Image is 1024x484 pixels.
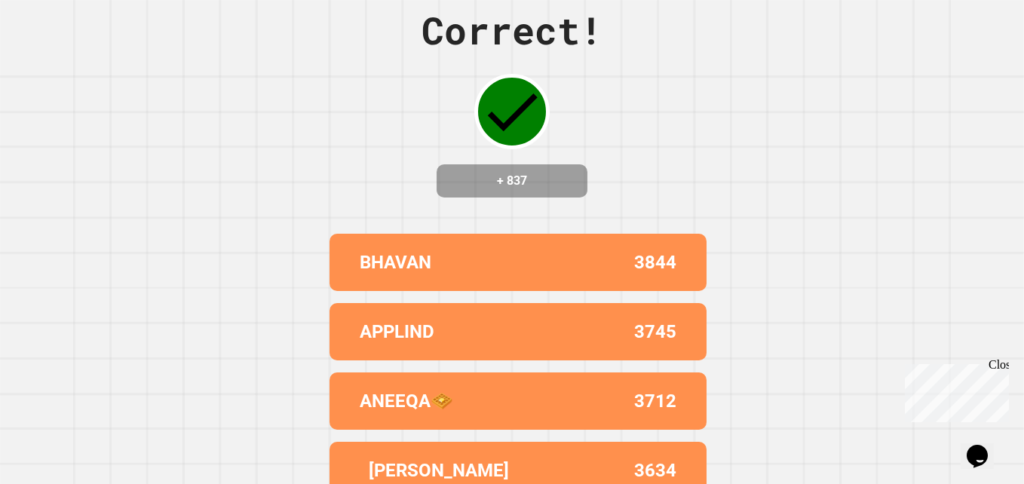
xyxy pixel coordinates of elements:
div: Chat with us now!Close [6,6,104,96]
p: 3844 [634,249,676,276]
iframe: chat widget [961,424,1009,469]
p: ANEEQA🧇 [360,388,453,415]
p: APPLIND [360,318,434,345]
p: BHAVAN [360,249,431,276]
h4: + 837 [452,172,572,190]
div: Correct! [422,2,602,59]
iframe: chat widget [899,358,1009,422]
p: 3712 [634,388,676,415]
p: 3745 [634,318,676,345]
